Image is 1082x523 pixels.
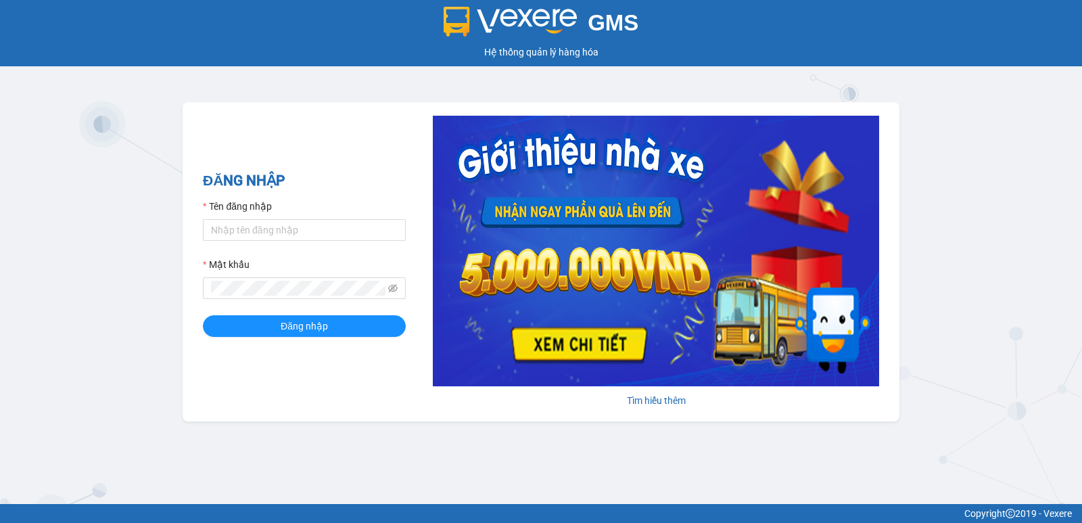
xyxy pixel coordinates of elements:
span: copyright [1006,509,1015,518]
div: Hệ thống quản lý hàng hóa [3,45,1079,60]
input: Tên đăng nhập [203,219,406,241]
label: Mật khẩu [203,257,250,272]
span: eye-invisible [388,283,398,293]
button: Đăng nhập [203,315,406,337]
h2: ĐĂNG NHẬP [203,170,406,192]
img: logo 2 [444,7,578,37]
span: Đăng nhập [281,319,328,334]
div: Tìm hiểu thêm [433,393,879,408]
img: banner-0 [433,116,879,386]
div: Copyright 2019 - Vexere [10,506,1072,521]
a: GMS [444,20,639,31]
label: Tên đăng nhập [203,199,272,214]
span: GMS [588,10,638,35]
input: Mật khẩu [211,281,385,296]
